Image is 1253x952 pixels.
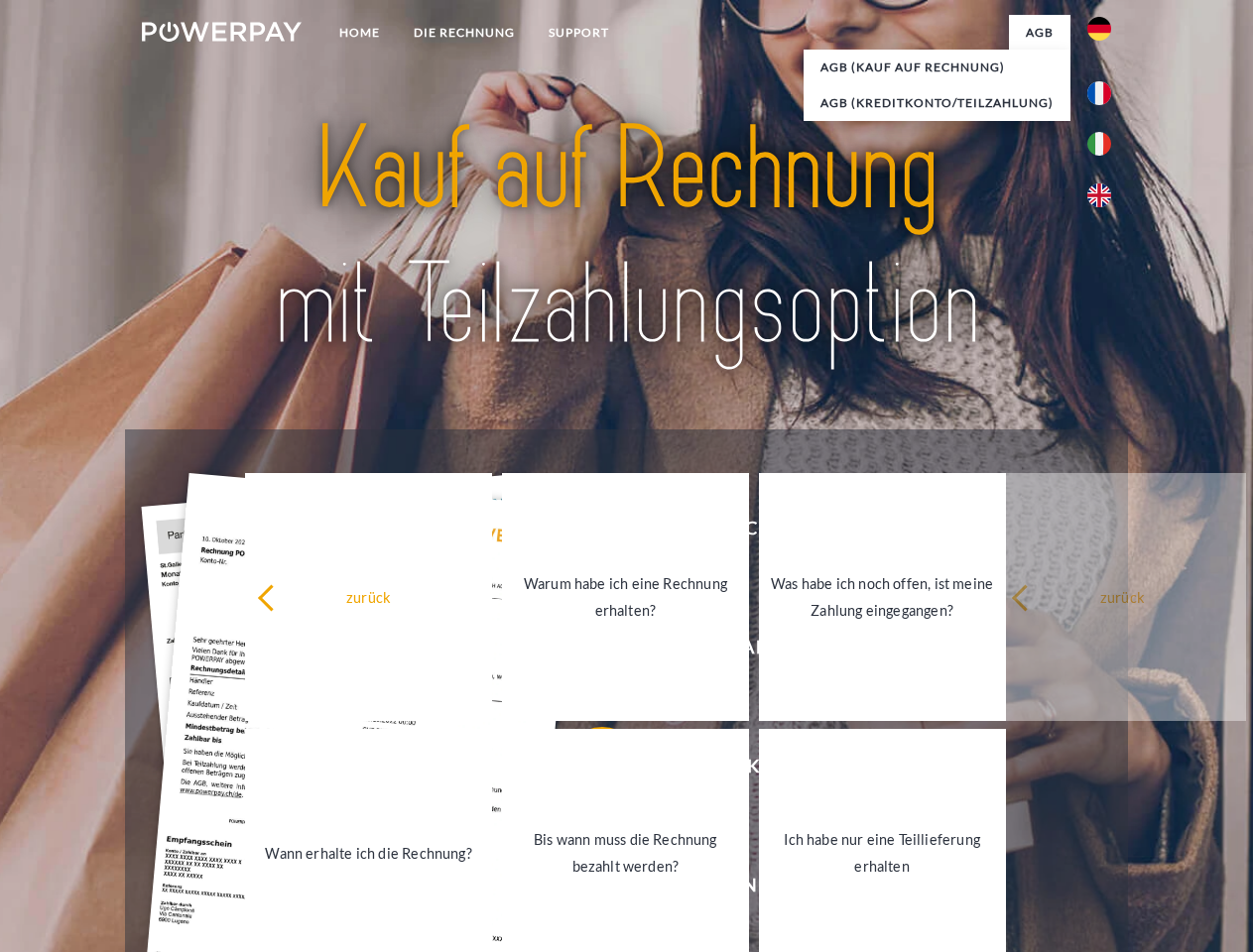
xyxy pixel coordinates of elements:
[771,570,994,624] div: Was habe ich noch offen, ist meine Zahlung eingegangen?
[532,15,626,51] a: SUPPORT
[804,85,1070,121] a: AGB (Kreditkonto/Teilzahlung)
[322,15,397,51] a: Home
[189,95,1064,380] img: title-powerpay_de.svg
[257,839,480,866] div: Wann erhalte ich die Rechnung?
[759,473,1006,721] a: Was habe ich noch offen, ist meine Zahlung eingegangen?
[771,826,994,880] div: Ich habe nur eine Teillieferung erhalten
[1011,583,1234,610] div: zurück
[514,826,737,880] div: Bis wann muss die Rechnung bezahlt werden?
[1087,17,1111,41] img: de
[257,583,480,610] div: zurück
[142,22,302,42] img: logo-powerpay-white.svg
[1087,132,1111,156] img: it
[1009,15,1070,51] a: agb
[397,15,532,51] a: DIE RECHNUNG
[1087,183,1111,207] img: en
[1087,81,1111,105] img: fr
[804,50,1070,85] a: AGB (Kauf auf Rechnung)
[514,570,737,624] div: Warum habe ich eine Rechnung erhalten?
